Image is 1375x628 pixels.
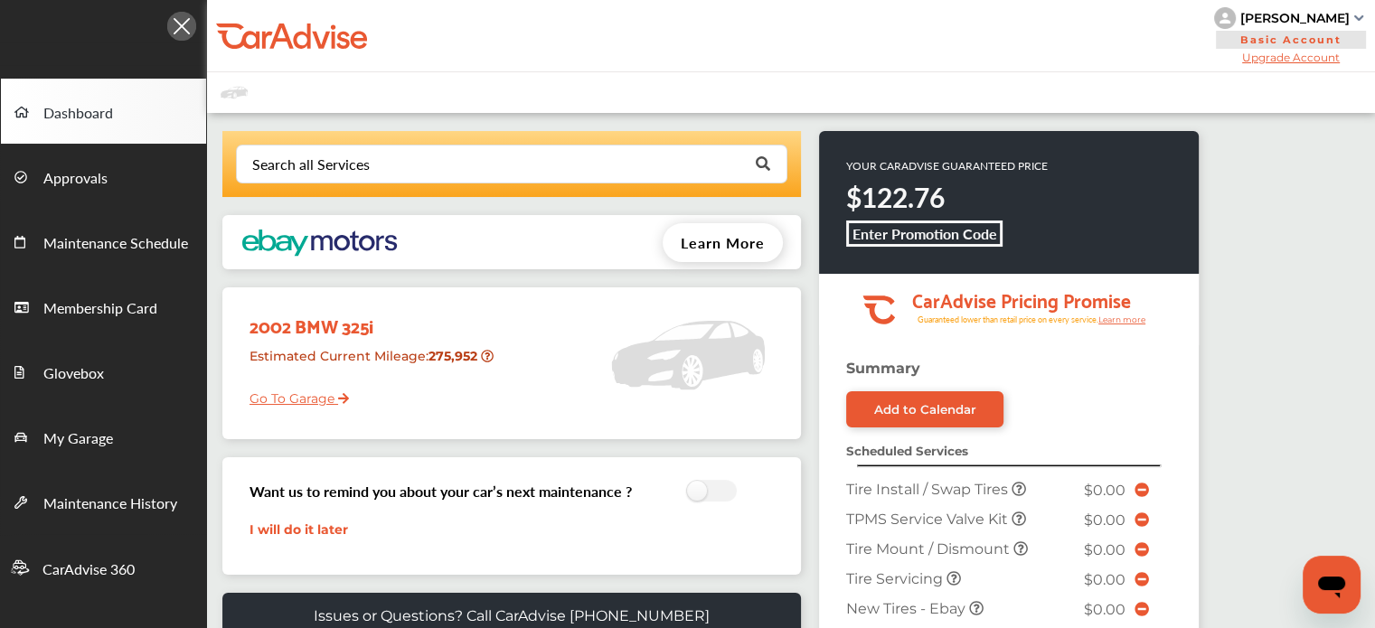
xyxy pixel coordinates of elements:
strong: $122.76 [846,178,945,216]
div: Estimated Current Mileage : [236,341,501,387]
span: Dashboard [43,102,113,126]
a: I will do it later [250,521,348,538]
span: Approvals [43,167,108,191]
span: New Tires - Ebay [846,600,969,617]
span: Maintenance History [43,492,177,516]
a: Glovebox [1,339,206,404]
strong: Scheduled Services [846,444,968,458]
span: $0.00 [1084,601,1125,618]
span: TPMS Service Valve Kit [846,511,1012,528]
img: placeholder_car.fcab19be.svg [221,81,248,104]
a: My Garage [1,404,206,469]
span: Maintenance Schedule [43,232,188,256]
span: $0.00 [1084,482,1125,499]
div: Add to Calendar [874,402,976,417]
strong: 275,952 [429,348,481,364]
span: My Garage [43,427,113,451]
a: Approvals [1,144,206,209]
span: $0.00 [1084,511,1125,529]
div: 2002 BMW 325i [236,296,501,341]
tspan: Learn more [1098,314,1146,324]
img: placeholder_car.5a1ece94.svg [611,296,765,414]
img: Icon.5fd9dcc7.svg [167,12,196,41]
b: Enter Promotion Code [852,223,997,244]
span: CarAdvise 360 [42,558,135,582]
a: Maintenance History [1,469,206,534]
span: Tire Servicing [846,570,946,587]
a: Add to Calendar [846,391,1003,427]
span: Basic Account [1216,31,1366,49]
div: [PERSON_NAME] [1240,10,1350,26]
p: YOUR CARADVISE GUARANTEED PRICE [846,158,1048,173]
span: $0.00 [1084,571,1125,588]
img: sCxJUJ+qAmfqhQGDUl18vwLg4ZYJ6CxN7XmbOMBAAAAAElFTkSuQmCC [1354,15,1363,21]
span: Tire Mount / Dismount [846,540,1013,558]
span: Glovebox [43,362,104,386]
a: Dashboard [1,79,206,144]
span: Tire Install / Swap Tires [846,481,1012,498]
span: Upgrade Account [1214,51,1368,64]
span: $0.00 [1084,541,1125,558]
a: Go To Garage [236,377,349,411]
tspan: CarAdvise Pricing Promise [912,283,1131,315]
h3: Want us to remind you about your car’s next maintenance ? [250,481,632,501]
span: Membership Card [43,297,157,321]
a: Membership Card [1,274,206,339]
a: Maintenance Schedule [1,209,206,274]
span: Learn More [681,232,765,253]
div: Search all Services [252,157,370,172]
tspan: Guaranteed lower than retail price on every service. [918,314,1098,325]
img: knH8PDtVvWoAbQRylUukY18CTiRevjo20fAtgn5MLBQj4uumYvk2MzTtcAIzfGAtb1XOLVMAvhLuqoNAbL4reqehy0jehNKdM... [1214,7,1236,29]
strong: Summary [846,360,920,377]
iframe: Button to launch messaging window [1303,556,1361,614]
p: Issues or Questions? Call CarAdvise [PHONE_NUMBER] [314,607,710,624]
